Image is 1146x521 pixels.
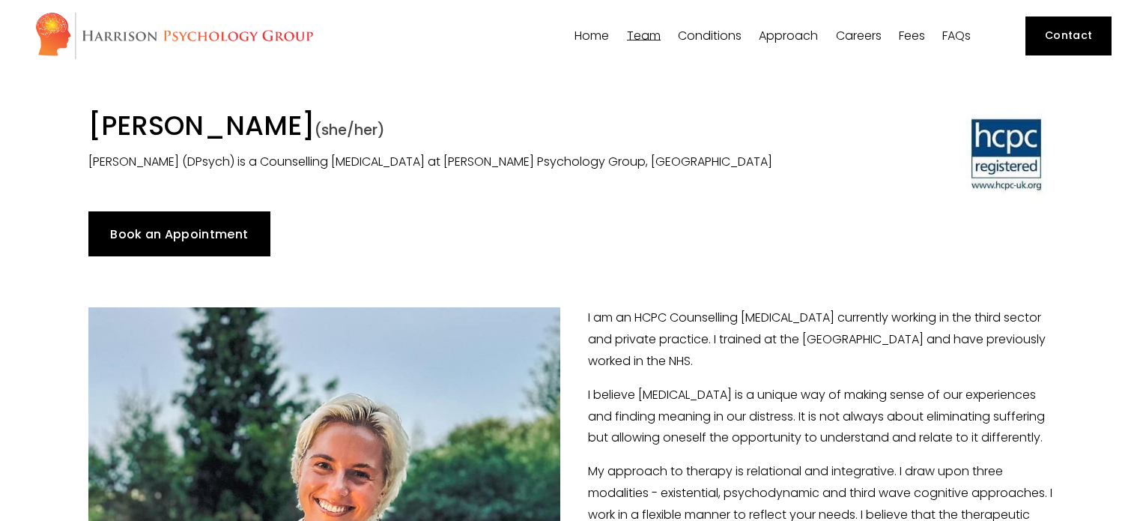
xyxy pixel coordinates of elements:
[1025,16,1112,55] a: Contact
[942,28,971,43] a: FAQs
[627,30,661,42] span: Team
[836,28,882,43] a: Careers
[88,211,270,256] a: Book an Appointment
[678,28,742,43] a: folder dropdown
[34,11,314,60] img: Harrison Psychology Group
[88,307,1058,372] p: I am an HCPC Counselling [MEDICAL_DATA] currently working in the third sector and private practic...
[627,28,661,43] a: folder dropdown
[678,30,742,42] span: Conditions
[88,151,809,173] p: [PERSON_NAME] (DPsych) is a Counselling [MEDICAL_DATA] at [PERSON_NAME] Psychology Group, [GEOGRA...
[88,109,809,147] h1: [PERSON_NAME]
[899,28,925,43] a: Fees
[759,30,818,42] span: Approach
[574,28,609,43] a: Home
[88,385,1058,449] p: I believe [MEDICAL_DATA] is a unique way of making sense of our experiences and finding meaning i...
[759,28,818,43] a: folder dropdown
[315,120,385,140] span: (she/her)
